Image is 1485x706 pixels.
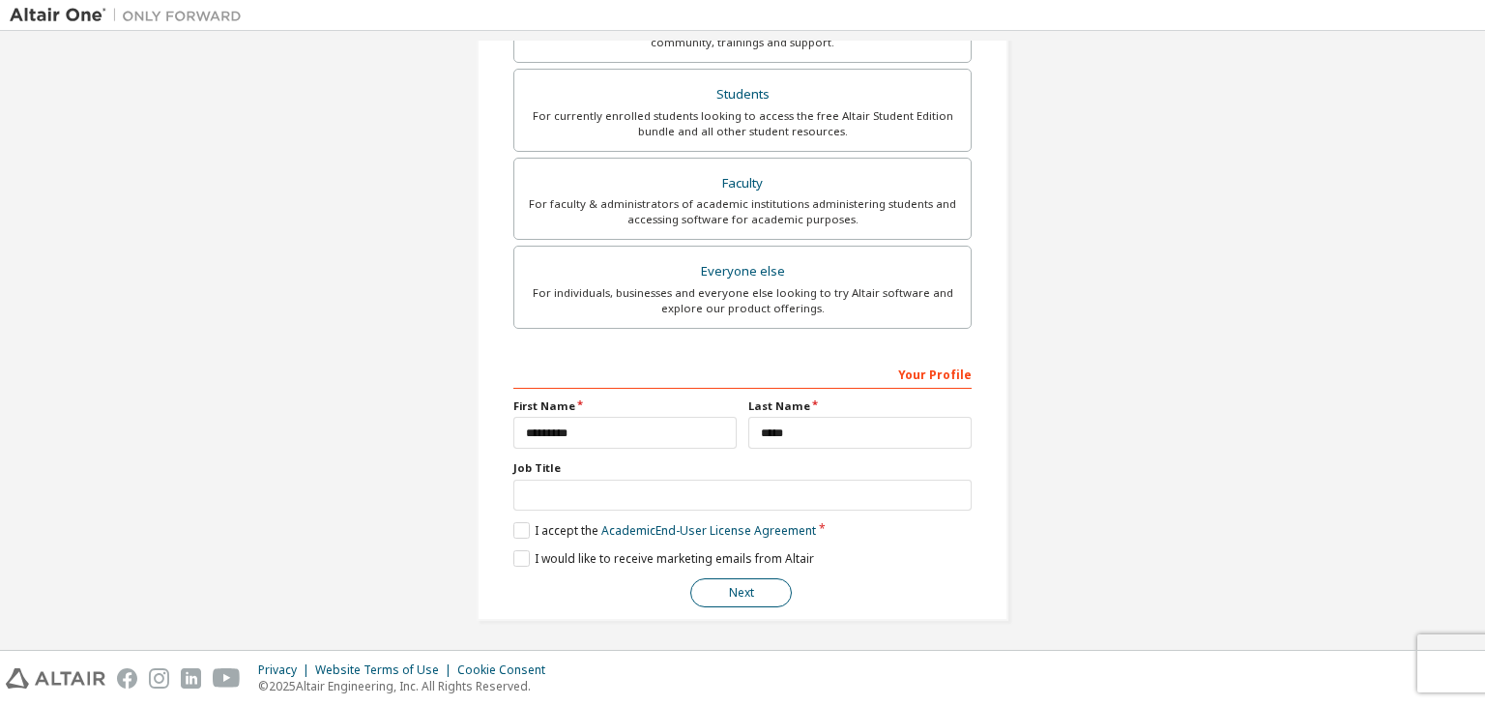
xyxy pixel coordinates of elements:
[6,668,105,689] img: altair_logo.svg
[526,196,959,227] div: For faculty & administrators of academic institutions administering students and accessing softwa...
[526,170,959,197] div: Faculty
[526,258,959,285] div: Everyone else
[258,662,315,678] div: Privacy
[513,398,737,414] label: First Name
[601,522,816,539] a: Academic End-User License Agreement
[10,6,251,25] img: Altair One
[181,668,201,689] img: linkedin.svg
[513,460,972,476] label: Job Title
[513,522,816,539] label: I accept the
[526,285,959,316] div: For individuals, businesses and everyone else looking to try Altair software and explore our prod...
[526,108,959,139] div: For currently enrolled students looking to access the free Altair Student Edition bundle and all ...
[117,668,137,689] img: facebook.svg
[513,550,814,567] label: I would like to receive marketing emails from Altair
[315,662,457,678] div: Website Terms of Use
[457,662,557,678] div: Cookie Consent
[513,358,972,389] div: Your Profile
[213,668,241,689] img: youtube.svg
[149,668,169,689] img: instagram.svg
[258,678,557,694] p: © 2025 Altair Engineering, Inc. All Rights Reserved.
[526,81,959,108] div: Students
[690,578,792,607] button: Next
[748,398,972,414] label: Last Name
